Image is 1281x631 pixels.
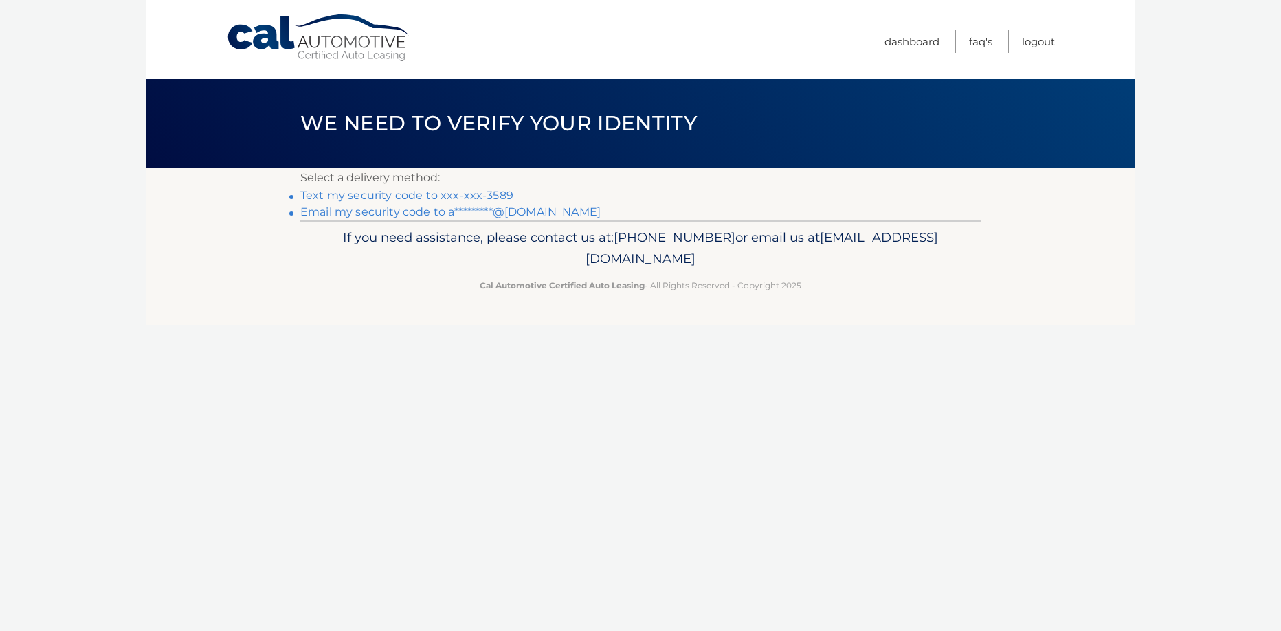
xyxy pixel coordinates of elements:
[614,229,735,245] span: [PHONE_NUMBER]
[226,14,412,62] a: Cal Automotive
[969,30,992,53] a: FAQ's
[300,111,697,136] span: We need to verify your identity
[884,30,939,53] a: Dashboard
[300,205,601,218] a: Email my security code to a*********@[DOMAIN_NAME]
[480,280,645,290] strong: Cal Automotive Certified Auto Leasing
[309,278,972,292] p: - All Rights Reserved - Copyright 2025
[309,227,972,271] p: If you need assistance, please contact us at: or email us at
[300,168,981,187] p: Select a delivery method:
[300,189,513,202] a: Text my security code to xxx-xxx-3589
[1022,30,1055,53] a: Logout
